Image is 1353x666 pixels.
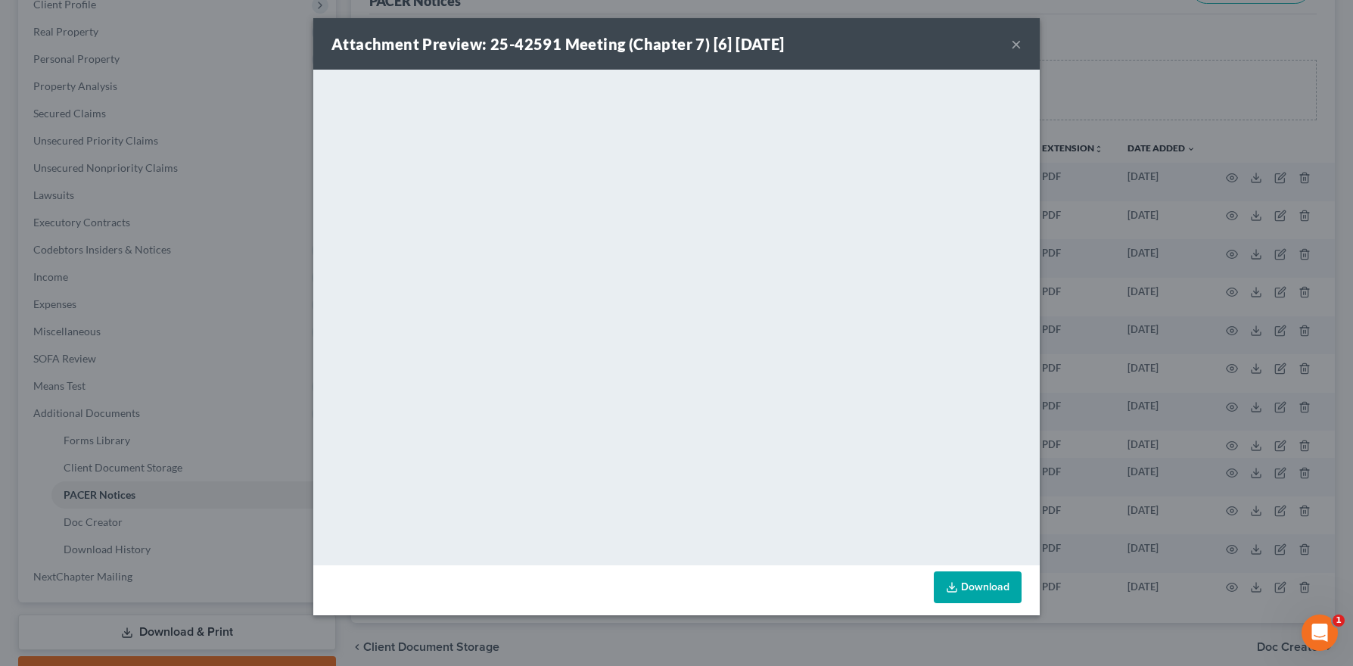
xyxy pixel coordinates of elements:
[1333,615,1345,627] span: 1
[313,70,1040,562] iframe: <object ng-attr-data='[URL][DOMAIN_NAME]' type='application/pdf' width='100%' height='650px'></ob...
[1011,35,1022,53] button: ×
[934,571,1022,603] a: Download
[331,35,785,53] strong: Attachment Preview: 25-42591 Meeting (Chapter 7) [6] [DATE]
[1302,615,1338,651] iframe: Intercom live chat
